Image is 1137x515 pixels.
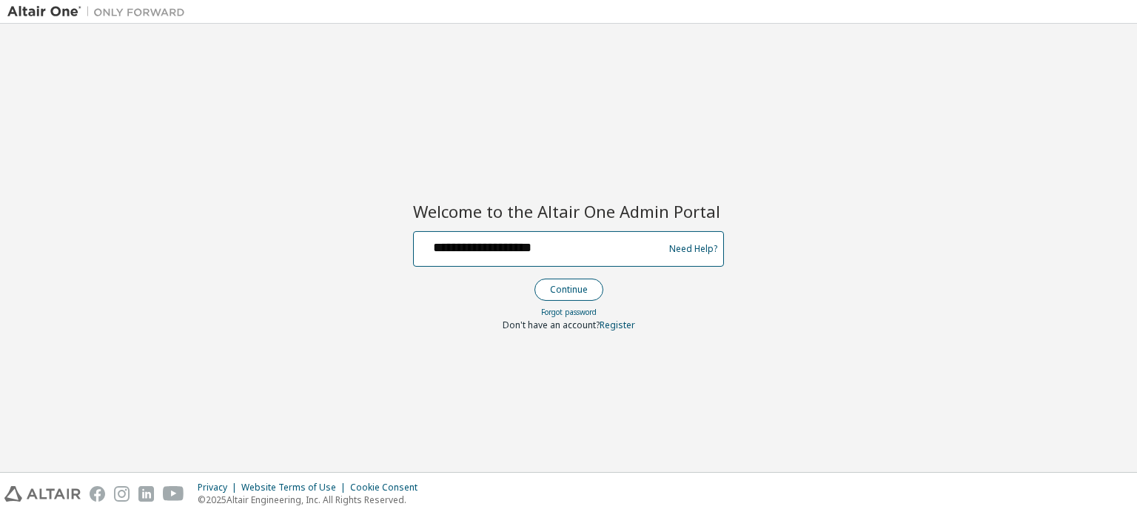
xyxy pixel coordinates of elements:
img: linkedin.svg [138,486,154,502]
a: Forgot password [541,307,597,317]
img: instagram.svg [114,486,130,502]
p: © 2025 Altair Engineering, Inc. All Rights Reserved. [198,494,426,506]
img: altair_logo.svg [4,486,81,502]
a: Register [600,319,635,331]
img: Altair One [7,4,192,19]
div: Privacy [198,482,241,494]
span: Don't have an account? [503,319,600,331]
a: Need Help? [669,248,717,249]
div: Cookie Consent [350,482,426,494]
img: youtube.svg [163,486,184,502]
div: Website Terms of Use [241,482,350,494]
h2: Welcome to the Altair One Admin Portal [413,201,724,222]
img: facebook.svg [90,486,105,502]
button: Continue [534,279,603,301]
